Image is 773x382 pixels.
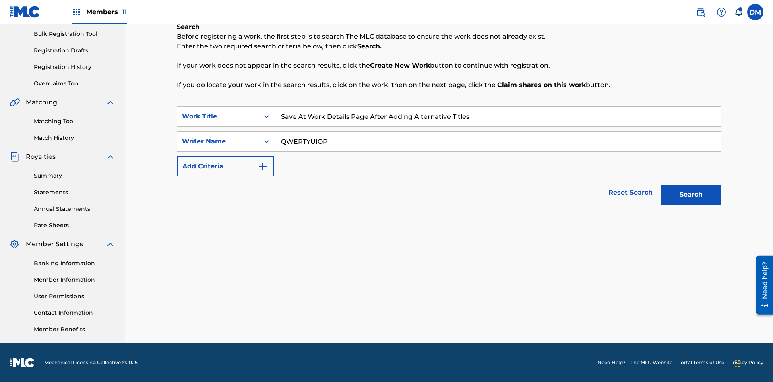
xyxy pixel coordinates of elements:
span: Matching [26,98,57,107]
img: Matching [10,98,20,107]
span: 11 [122,8,127,16]
span: Royalties [26,152,56,162]
iframe: Chat Widget [733,343,773,382]
a: User Permissions [34,292,115,301]
a: Rate Sheets [34,221,115,230]
a: Privacy Policy [729,359,763,366]
p: Enter the two required search criteria below, then click [177,42,721,51]
a: Summary [34,172,115,180]
a: Annual Statements [34,205,115,213]
span: Member Settings [26,239,83,249]
p: If your work does not appear in the search results, click the button to continue with registration. [177,61,721,71]
img: Member Settings [10,239,19,249]
a: Registration Drafts [34,46,115,55]
a: Match History [34,134,115,142]
a: Member Information [34,276,115,284]
img: expand [105,239,115,249]
button: Add Criteria [177,156,274,176]
a: Banking Information [34,259,115,268]
p: Before registering a work, the first step is to search The MLC database to ensure the work does n... [177,32,721,42]
iframe: Resource Center [750,253,773,319]
span: Mechanical Licensing Collective © 2025 [44,359,138,366]
div: Writer Name [182,137,254,146]
a: Member Benefits [34,325,115,334]
b: Search [177,23,200,31]
div: Notifications [734,8,742,16]
img: Royalties [10,152,19,162]
strong: Create New Work [370,62,430,69]
a: The MLC Website [630,359,672,366]
a: Contact Information [34,309,115,317]
img: MLC Logo [10,6,41,18]
img: Top Rightsholders [72,7,81,17]
img: expand [105,98,115,107]
a: Statements [34,188,115,197]
a: Public Search [692,4,709,20]
a: Bulk Registration Tool [34,30,115,38]
button: Search [661,185,721,205]
a: Overclaims Tool [34,79,115,88]
img: 9d2ae6d4665cec9f34b9.svg [258,162,268,171]
a: Portal Terms of Use [677,359,724,366]
form: Search Form [177,106,721,209]
a: Reset Search [604,184,657,201]
div: Help [713,4,730,20]
div: User Menu [747,4,763,20]
a: Need Help? [597,359,626,366]
img: logo [10,358,35,367]
strong: Search. [357,42,382,50]
img: search [696,7,705,17]
img: help [717,7,726,17]
a: Registration History [34,63,115,71]
a: Matching Tool [34,117,115,126]
img: expand [105,152,115,162]
span: Members [86,7,127,17]
div: Drag [735,351,740,376]
p: If you do locate your work in the search results, click on the work, then on the next page, click... [177,80,721,90]
strong: Claim shares on this work [497,81,586,89]
div: Work Title [182,112,254,121]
